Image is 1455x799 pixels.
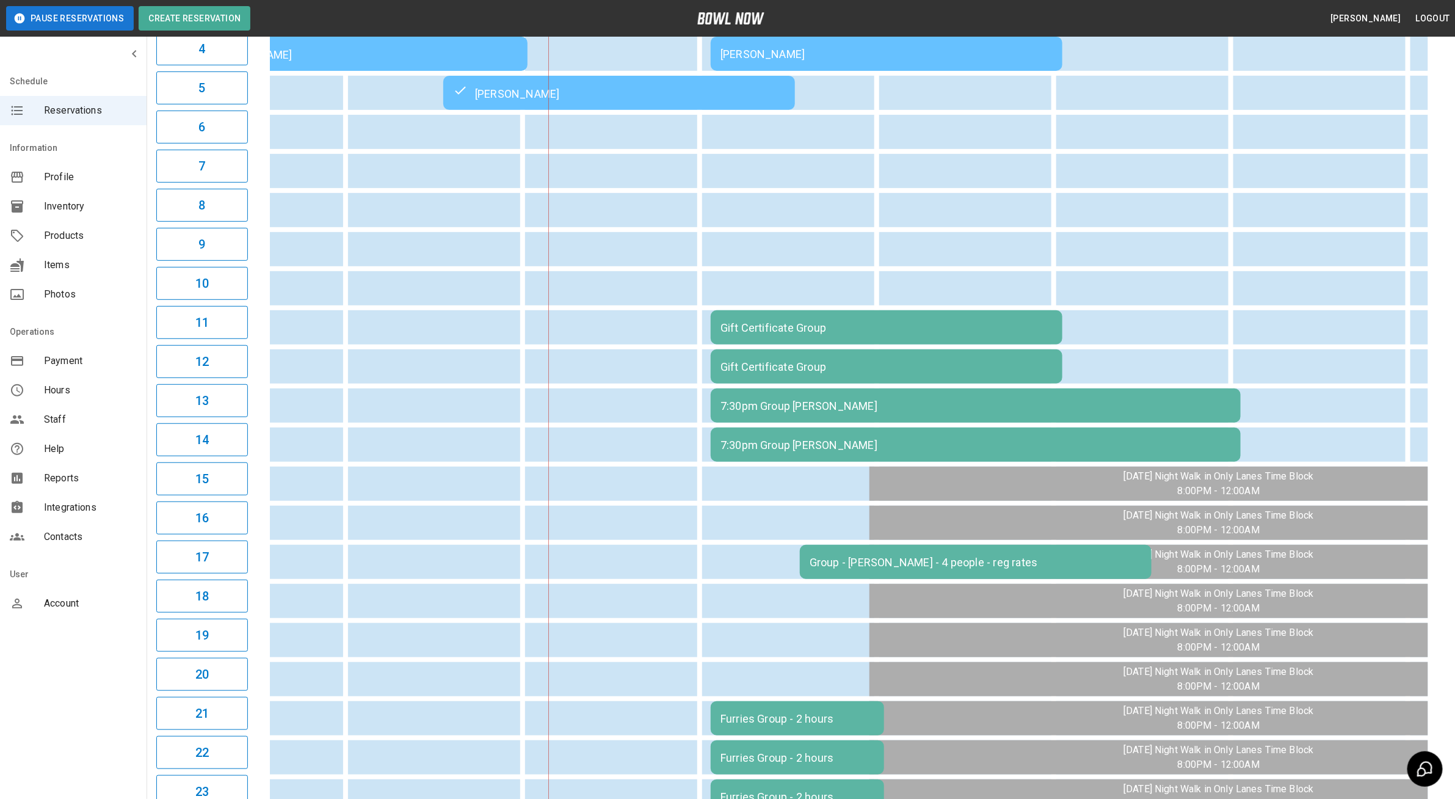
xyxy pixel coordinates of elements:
span: Hours [44,383,137,398]
div: 7:30pm Group [PERSON_NAME] [720,399,1231,412]
h6: 8 [198,195,205,215]
button: 16 [156,502,248,534]
span: Account [44,596,137,611]
button: 6 [156,111,248,144]
h6: 10 [195,274,209,293]
span: Reports [44,471,137,486]
img: logo [697,12,764,24]
button: 17 [156,541,248,574]
button: 8 [156,189,248,222]
button: 15 [156,462,248,495]
div: [PERSON_NAME] [453,86,785,100]
span: Staff [44,412,137,427]
h6: 6 [198,117,205,137]
span: Integrations [44,500,137,515]
span: Reservations [44,103,137,118]
span: Inventory [44,199,137,214]
span: Photos [44,287,137,302]
button: [PERSON_NAME] [1326,7,1406,30]
button: Logout [1411,7,1455,30]
button: 19 [156,619,248,652]
button: 5 [156,71,248,104]
div: 7:30pm Group [PERSON_NAME] [720,439,1231,451]
button: 7 [156,150,248,183]
span: Help [44,442,137,456]
button: 12 [156,345,248,378]
span: Profile [44,170,137,184]
button: 9 [156,228,248,261]
h6: 9 [198,235,205,254]
span: Products [44,228,137,243]
span: Items [44,258,137,272]
div: Furries Group - 2 hours [720,751,874,764]
h6: 15 [195,469,209,489]
button: 22 [156,736,248,769]
div: [PERSON_NAME] [186,46,518,61]
button: 21 [156,697,248,730]
button: 14 [156,423,248,456]
div: Gift Certificate Group [720,360,1053,373]
button: Create Reservation [139,6,250,31]
h6: 16 [195,508,209,528]
span: Payment [44,354,137,368]
button: Pause Reservations [6,6,134,31]
div: Gift Certificate Group [720,321,1053,334]
h6: 19 [195,626,209,645]
span: Contacts [44,530,137,544]
button: 18 [156,580,248,613]
h6: 4 [198,39,205,59]
h6: 18 [195,586,209,606]
h6: 21 [195,704,209,723]
h6: 20 [195,665,209,684]
button: 20 [156,658,248,691]
button: 10 [156,267,248,300]
h6: 7 [198,156,205,176]
button: 13 [156,384,248,417]
div: Group - [PERSON_NAME] - 4 people - reg rates [810,556,1142,569]
h6: 22 [195,743,209,762]
h6: 5 [198,78,205,98]
div: [PERSON_NAME] [720,48,1053,60]
button: 4 [156,32,248,65]
h6: 17 [195,547,209,567]
button: 11 [156,306,248,339]
h6: 13 [195,391,209,410]
h6: 11 [195,313,209,332]
h6: 14 [195,430,209,450]
h6: 12 [195,352,209,371]
div: Furries Group - 2 hours [720,712,874,725]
